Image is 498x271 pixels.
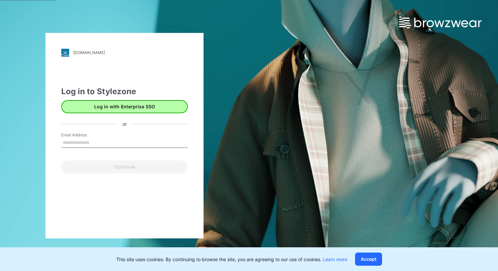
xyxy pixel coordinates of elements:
[61,49,188,57] a: [DOMAIN_NAME]
[116,256,347,263] p: This site uses cookies. By continuing to browse the site, you are agreeing to our use of cookies.
[61,86,188,97] div: Log in to Stylezone
[323,257,347,262] a: Learn more
[355,253,382,266] button: Accept
[399,16,482,28] img: browzwear-logo.e42bd6dac1945053ebaf764b6aa21510.svg
[61,132,107,138] label: Email Address
[73,50,105,55] div: [DOMAIN_NAME]
[117,121,132,127] div: or
[61,100,188,113] button: Log in with Enterprise SSO
[61,49,69,57] img: stylezone-logo.562084cfcfab977791bfbf7441f1a819.svg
